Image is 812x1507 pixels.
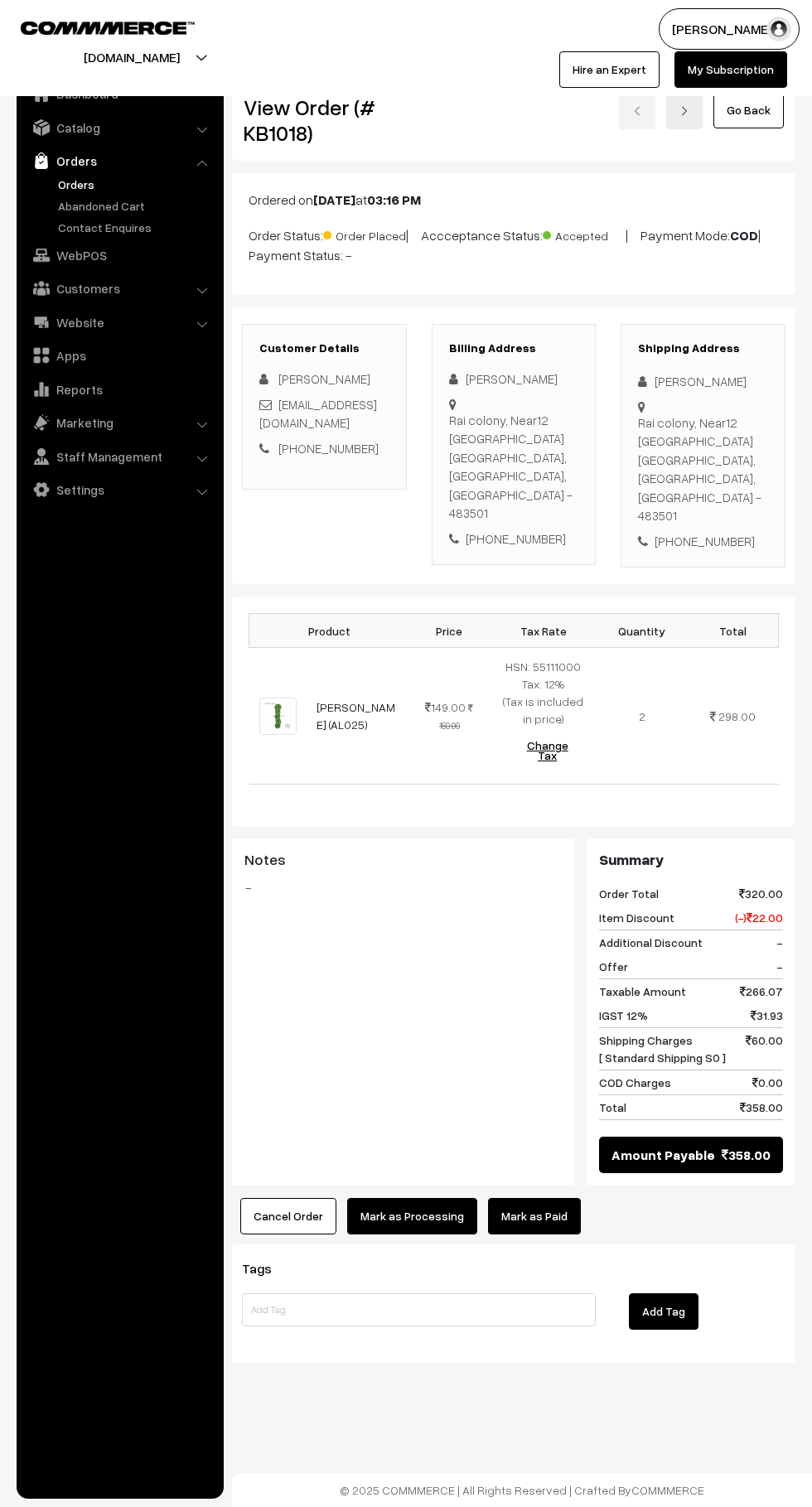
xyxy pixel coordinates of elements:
[488,1198,581,1234] a: Mark as Paid
[766,17,791,41] img: user
[491,614,597,648] th: Tax Rate
[638,341,768,355] h3: Shipping Address
[449,529,579,548] div: [PHONE_NUMBER]
[21,475,218,505] a: Settings
[776,958,783,975] span: -
[26,36,238,78] button: [DOMAIN_NAME]
[278,441,379,456] a: [PHONE_NUMBER]
[21,113,218,142] a: Catalog
[746,1031,783,1066] span: 60.00
[367,191,421,208] b: 03:16 PM
[735,909,783,926] span: (-) 22.00
[679,106,689,116] img: right-arrow.png
[21,408,218,437] a: Marketing
[629,1293,698,1330] button: Add Tag
[503,659,583,726] span: HSN: 55111000 Tax: 12% (Tax is included in price)
[599,1007,648,1024] span: IGST 12%
[449,370,579,389] div: [PERSON_NAME]
[751,1007,783,1024] span: 31.93
[313,191,355,208] b: [DATE]
[244,94,407,146] h2: View Order (# KB1018)
[599,983,686,1000] span: Taxable Amount
[21,442,218,471] a: Staff Management
[54,197,218,215] a: Abandoned Cart
[599,909,674,926] span: Item Discount
[425,700,466,714] span: 149.00
[599,958,628,975] span: Offer
[244,877,562,897] blockquote: -
[259,698,297,735] img: 25.jpg
[21,374,218,404] a: Reports
[722,1145,771,1165] span: 358.00
[21,273,218,303] a: Customers
[611,1145,715,1165] span: Amount Payable
[599,1099,626,1116] span: Total
[638,372,768,391] div: [PERSON_NAME]
[631,1483,704,1497] a: COMMMERCE
[599,934,703,951] span: Additional Discount
[449,411,579,523] div: Rai colony, Near12 [GEOGRAPHIC_DATA] [GEOGRAPHIC_DATA], [GEOGRAPHIC_DATA], [GEOGRAPHIC_DATA] - 48...
[674,51,787,88] a: My Subscription
[740,1099,783,1116] span: 358.00
[509,727,587,774] button: Change Tax
[599,1074,671,1091] span: COD Charges
[740,983,783,1000] span: 266.07
[408,614,490,648] th: Price
[543,223,626,244] span: Accepted
[688,614,779,648] th: Total
[730,227,758,244] b: COD
[240,1198,336,1234] button: Cancel Order
[54,219,218,236] a: Contact Enquires
[599,1031,726,1066] span: Shipping Charges [ Standard Shipping S0 ]
[21,17,166,36] a: COMMMERCE
[347,1198,477,1234] button: Mark as Processing
[244,851,562,869] h3: Notes
[638,532,768,551] div: [PHONE_NUMBER]
[599,885,659,902] span: Order Total
[739,885,783,902] span: 320.00
[21,22,195,34] img: COMMMERCE
[259,341,389,355] h3: Customer Details
[54,176,218,193] a: Orders
[599,851,783,869] h3: Summary
[21,146,218,176] a: Orders
[638,413,768,525] div: Rai colony, Near12 [GEOGRAPHIC_DATA] [GEOGRAPHIC_DATA], [GEOGRAPHIC_DATA], [GEOGRAPHIC_DATA] - 48...
[752,1074,783,1091] span: 0.00
[323,223,406,244] span: Order Placed
[278,371,370,386] span: [PERSON_NAME]
[242,1293,596,1326] input: Add Tag
[776,934,783,951] span: -
[249,223,779,265] p: Order Status: | Accceptance Status: | Payment Mode: | Payment Status: -
[713,92,784,128] a: Go Back
[242,1260,292,1277] span: Tags
[259,397,377,431] a: [EMAIL_ADDRESS][DOMAIN_NAME]
[597,614,688,648] th: Quantity
[449,341,579,355] h3: Billing Address
[232,1473,812,1507] footer: © 2025 COMMMERCE | All Rights Reserved | Crafted By
[639,709,645,723] span: 2
[21,307,218,337] a: Website
[659,8,800,50] button: [PERSON_NAME]…
[249,614,409,648] th: Product
[317,700,395,732] a: [PERSON_NAME] (AL025)
[21,240,218,270] a: WebPOS
[559,51,660,88] a: Hire an Expert
[21,341,218,370] a: Apps
[249,190,779,210] p: Ordered on at
[718,709,756,723] span: 298.00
